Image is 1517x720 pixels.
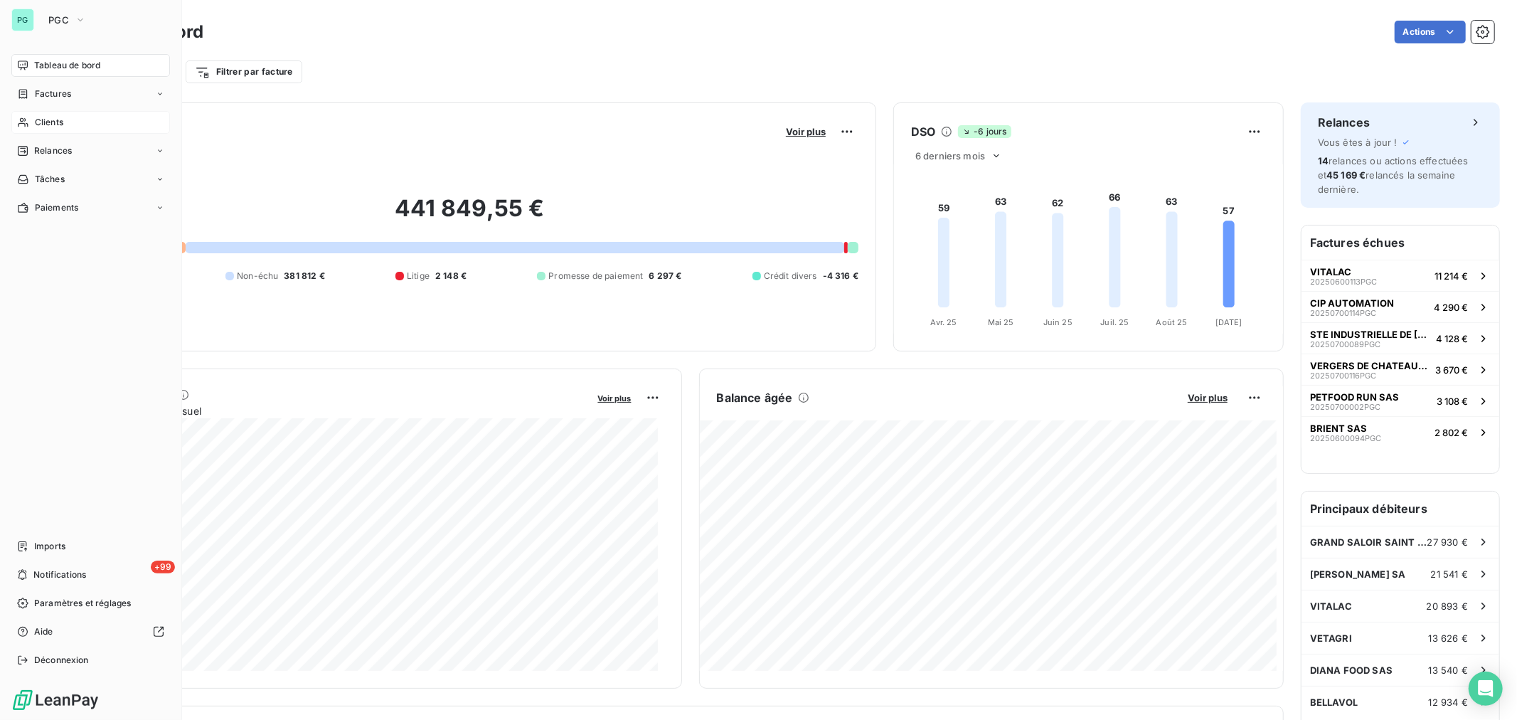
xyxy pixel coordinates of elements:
span: GRAND SALOIR SAINT NICOLAS [1310,536,1427,548]
span: 20250700116PGC [1310,371,1376,380]
button: Voir plus [782,125,830,138]
span: 20 893 € [1427,600,1468,612]
button: CIP AUTOMATION20250700114PGC4 290 € [1302,291,1499,322]
h6: DSO [911,123,935,140]
span: Paiements [35,201,78,214]
tspan: Juin 25 [1043,317,1072,327]
span: BRIENT SAS [1310,423,1367,434]
span: 4 290 € [1434,302,1468,313]
tspan: Avr. 25 [931,317,957,327]
button: BRIENT SAS20250600094PGC2 802 € [1302,416,1499,448]
span: Voir plus [598,393,632,403]
span: VITALAC [1310,266,1351,277]
span: 13 626 € [1429,632,1468,644]
span: 13 540 € [1429,665,1468,676]
span: 381 812 € [284,270,324,282]
span: 12 934 € [1429,697,1468,708]
span: Voir plus [786,126,826,137]
span: Tableau de bord [34,59,100,72]
span: Notifications [33,568,86,581]
button: Voir plus [594,391,636,404]
span: Aide [34,625,53,638]
span: Voir plus [1188,392,1228,403]
span: 14 [1318,155,1329,166]
span: 4 128 € [1436,333,1468,344]
span: Clients [35,116,63,129]
h6: Balance âgée [717,389,793,406]
span: 6 derniers mois [915,150,985,162]
span: Paramètres et réglages [34,597,131,610]
button: Filtrer par facture [186,60,302,83]
span: Non-échu [237,270,278,282]
button: PETFOOD RUN SAS20250700002PGC3 108 € [1302,385,1499,416]
span: PETFOOD RUN SAS [1310,391,1399,403]
button: VITALAC20250600113PGC11 214 € [1302,260,1499,291]
span: CIP AUTOMATION [1310,297,1394,309]
span: 20250700089PGC [1310,340,1380,349]
tspan: Juil. 25 [1100,317,1129,327]
span: VITALAC [1310,600,1352,612]
span: -6 jours [958,125,1011,138]
tspan: Août 25 [1156,317,1188,327]
h2: 441 849,55 € [80,194,858,237]
span: [PERSON_NAME] SA [1310,568,1405,580]
span: Déconnexion [34,654,89,667]
span: 20250600113PGC [1310,277,1377,286]
tspan: Mai 25 [988,317,1014,327]
h6: Factures échues [1302,226,1499,260]
span: Tâches [35,173,65,186]
h6: Principaux débiteurs [1302,492,1499,526]
span: Factures [35,88,71,100]
span: +99 [151,561,175,573]
span: 20250700114PGC [1310,309,1376,317]
tspan: [DATE] [1215,317,1242,327]
button: Voir plus [1183,391,1232,404]
span: -4 316 € [823,270,858,282]
span: DIANA FOOD SAS [1310,665,1393,676]
span: STE INDUSTRIELLE DE [GEOGRAPHIC_DATA] [1310,329,1430,340]
span: 20250700002PGC [1310,403,1380,411]
span: Crédit divers [764,270,817,282]
button: VERGERS DE CHATEAUBOURG SAS20250700116PGC3 670 € [1302,354,1499,385]
span: Chiffre d'affaires mensuel [80,403,588,418]
span: 11 214 € [1435,270,1468,282]
img: Logo LeanPay [11,689,100,711]
span: Promesse de paiement [548,270,643,282]
button: STE INDUSTRIELLE DE [GEOGRAPHIC_DATA]20250700089PGC4 128 € [1302,322,1499,354]
span: 2 148 € [435,270,467,282]
span: BELLAVOL [1310,697,1358,708]
span: Relances [34,144,72,157]
div: Open Intercom Messenger [1469,672,1503,706]
span: relances ou actions effectuées et relancés la semaine dernière. [1318,155,1469,195]
span: 21 541 € [1431,568,1468,580]
span: 45 169 € [1326,169,1366,181]
span: 2 802 € [1435,427,1468,438]
span: 27 930 € [1427,536,1468,548]
span: 20250600094PGC [1310,434,1381,443]
button: Actions [1395,21,1466,43]
a: Aide [11,620,170,643]
span: VETAGRI [1310,632,1352,644]
span: 6 297 € [649,270,681,282]
span: PGC [48,14,69,26]
span: Imports [34,540,65,553]
div: PG [11,9,34,31]
span: 3 108 € [1437,396,1468,407]
span: VERGERS DE CHATEAUBOURG SAS [1310,360,1430,371]
h6: Relances [1318,114,1370,131]
span: Vous êtes à jour ! [1318,137,1398,148]
span: 3 670 € [1435,364,1468,376]
span: Litige [407,270,430,282]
